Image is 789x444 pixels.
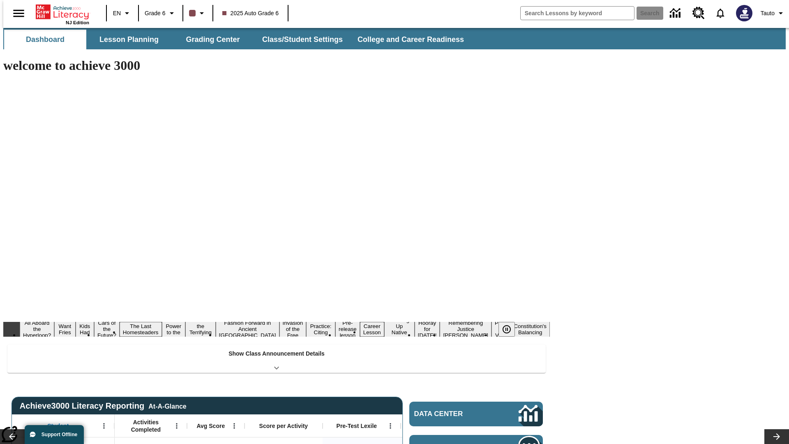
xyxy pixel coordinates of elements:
button: Slide 14 Hooray for Constitution Day! [415,319,440,340]
img: Avatar [736,5,752,21]
button: Grade: Grade 6, Select a grade [141,6,180,21]
button: Lesson carousel, Next [764,429,789,444]
button: Class color is dark brown. Change class color [186,6,210,21]
button: Slide 6 Solar Power to the People [162,316,186,343]
a: Home [36,4,89,20]
div: SubNavbar [3,30,471,49]
button: Slide 11 Pre-release lesson [335,319,360,340]
span: Pre-Test Lexile [337,422,377,430]
button: Profile/Settings [757,6,789,21]
a: Resource Center, Will open in new tab [687,2,710,24]
div: Pause [498,322,523,337]
span: Data Center [414,410,491,418]
button: Language: EN, Select a language [109,6,136,21]
span: Student [47,422,69,430]
div: SubNavbar [3,28,786,49]
div: Home [36,3,89,25]
button: Open Menu [171,420,183,432]
div: At-A-Glance [148,401,186,410]
button: Slide 9 The Invasion of the Free CD [279,312,307,346]
button: Class/Student Settings [256,30,349,49]
button: Slide 4 Cars of the Future? [94,319,120,340]
button: Support Offline [25,425,84,444]
button: Slide 15 Remembering Justice O'Connor [440,319,491,340]
button: Slide 3 Dirty Jobs Kids Had To Do [76,310,94,349]
span: Activities Completed [119,419,173,433]
span: EN [113,9,121,18]
button: Grading Center [172,30,254,49]
button: Pause [498,322,515,337]
button: College and Career Readiness [351,30,471,49]
button: Slide 17 The Constitution's Balancing Act [510,316,550,343]
span: NJ Edition [66,20,89,25]
span: Grade 6 [145,9,166,18]
a: Data Center [409,402,543,426]
span: Avg Score [196,422,225,430]
button: Lesson Planning [88,30,170,49]
h1: welcome to achieve 3000 [3,58,550,73]
button: Slide 7 Attack of the Terrifying Tomatoes [185,316,216,343]
span: Score per Activity [259,422,308,430]
button: Slide 13 Cooking Up Native Traditions [384,316,415,343]
p: Show Class Announcement Details [228,349,325,358]
span: Achieve3000 Literacy Reporting [20,401,187,411]
input: search field [521,7,634,20]
button: Open Menu [98,420,110,432]
button: Slide 12 Career Lesson [360,322,384,337]
button: Slide 5 The Last Homesteaders [120,322,162,337]
button: Open Menu [384,420,397,432]
button: Slide 1 All Aboard the Hyperloop? [20,319,54,340]
span: Support Offline [42,432,77,437]
button: Open Menu [228,420,240,432]
button: Open side menu [7,1,31,25]
button: Slide 16 Point of View [491,319,510,340]
button: Slide 2 Do You Want Fries With That? [54,310,75,349]
span: Tauto [761,9,775,18]
button: Dashboard [4,30,86,49]
a: Data Center [665,2,687,25]
button: Slide 10 Mixed Practice: Citing Evidence [306,316,335,343]
div: Show Class Announcement Details [7,345,546,373]
button: Slide 8 Fashion Forward in Ancient Rome [216,319,279,340]
a: Notifications [710,2,731,24]
button: Select a new avatar [731,2,757,24]
span: 2025 Auto Grade 6 [222,9,279,18]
